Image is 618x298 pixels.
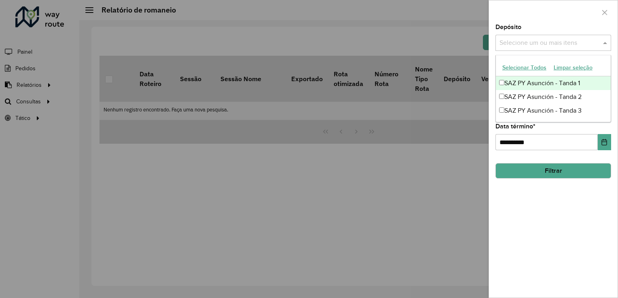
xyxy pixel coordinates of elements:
[495,163,611,178] button: Filtrar
[496,76,611,90] div: SAZ PY Asunción - Tanda 1
[495,22,521,32] label: Depósito
[495,55,611,122] ng-dropdown-panel: Options list
[598,134,611,150] button: Choose Date
[495,122,535,131] label: Data término
[496,104,611,118] div: SAZ PY Asunción - Tanda 3
[499,61,550,74] button: Selecionar Todos
[550,61,596,74] button: Limpar seleção
[496,90,611,104] div: SAZ PY Asunción - Tanda 2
